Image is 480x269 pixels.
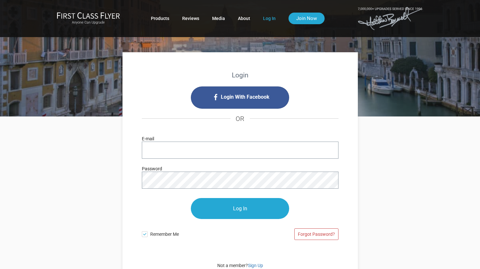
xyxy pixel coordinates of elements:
[289,13,325,24] a: Join Now
[212,13,225,24] a: Media
[217,263,263,268] span: Not a member?
[191,198,289,219] input: Log In
[294,228,338,240] a: Forgot Password?
[221,92,269,102] span: Login With Facebook
[150,228,240,238] span: Remember Me
[142,109,338,129] h4: OR
[238,13,250,24] a: About
[232,71,249,79] strong: Login
[182,13,199,24] a: Reviews
[263,13,276,24] a: Log In
[57,20,120,25] small: Anyone Can Upgrade
[57,12,120,19] img: First Class Flyer
[191,86,289,109] i: Login with Facebook
[142,165,162,172] label: Password
[57,12,120,25] a: First Class FlyerAnyone Can Upgrade
[248,263,263,268] a: Sign Up
[142,135,154,142] label: E-mail
[151,13,169,24] a: Products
